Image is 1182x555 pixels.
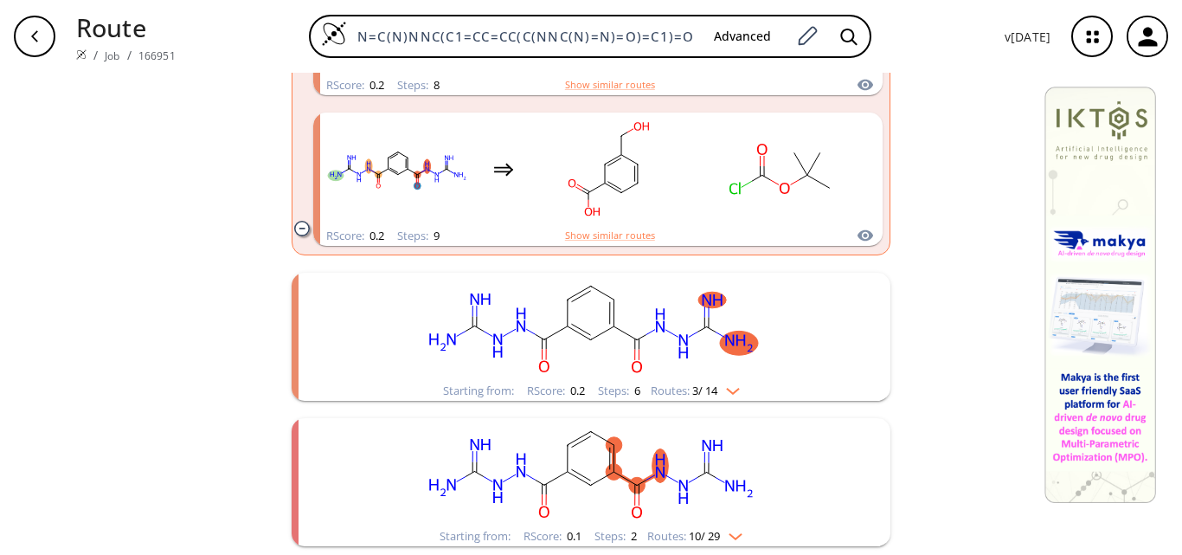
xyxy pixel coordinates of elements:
[138,48,176,63] a: 166951
[366,273,816,381] svg: N=C(N)NNC(=O)c1cccc(C(=O)NNC(=N)N)c1
[568,383,585,398] span: 0.2
[704,115,860,223] svg: CC(C)(C)OC(=O)Cl
[321,21,347,47] img: Logo Spaya
[524,531,581,542] div: RScore :
[326,230,384,242] div: RScore :
[105,48,119,63] a: Job
[76,49,87,60] img: Spaya logo
[366,418,816,526] svg: N=C(N)NNC(=O)c1cccc(C(=O)NNC(=N)N)c1
[93,46,98,64] li: /
[877,115,1033,223] svg: O=C(Cl)C(=O)Cl
[76,9,176,46] p: Route
[565,228,655,243] button: Show similar routes
[443,385,514,397] div: Starting from:
[531,115,687,223] svg: O=C(O)c1cccc(CO)c1
[651,385,740,397] div: Routes:
[397,230,440,242] div: Steps :
[326,80,384,91] div: RScore :
[628,528,637,544] span: 2
[598,385,640,397] div: Steps :
[647,531,742,542] div: Routes:
[720,526,742,540] img: Down
[367,77,384,93] span: 0.2
[1044,87,1156,503] img: Banner
[717,381,740,395] img: Down
[347,28,700,45] input: Enter SMILES
[367,228,384,243] span: 0.2
[689,531,720,542] span: 10 / 29
[564,528,581,544] span: 0.1
[692,385,717,397] span: 3 / 14
[431,228,440,243] span: 9
[127,46,132,64] li: /
[320,115,476,223] svg: N=C(N)NNC(=O)c1cccc(C(=O)NNC(=N)N)c1
[700,21,785,53] button: Advanced
[431,77,440,93] span: 8
[594,531,637,542] div: Steps :
[1005,28,1050,46] p: v [DATE]
[565,77,655,93] button: Show similar routes
[397,80,440,91] div: Steps :
[440,531,511,542] div: Starting from:
[527,385,585,397] div: RScore :
[632,383,640,398] span: 6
